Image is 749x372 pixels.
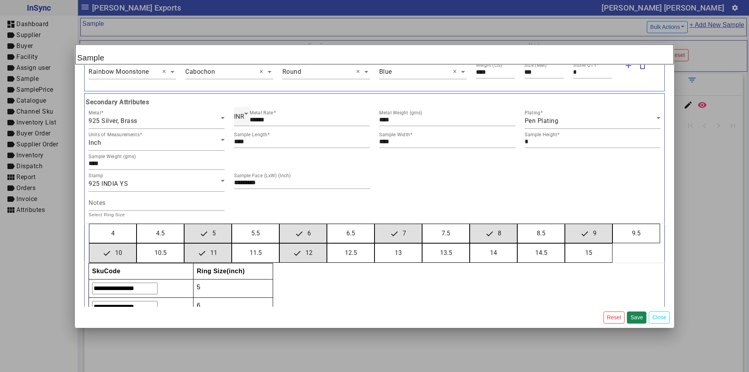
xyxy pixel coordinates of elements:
[234,113,245,120] span: INR
[196,224,220,243] span: 5
[375,244,422,262] button: 13
[232,224,279,243] button: 5.5
[89,132,140,137] mat-label: Units of Measurements
[89,110,101,116] mat-label: Metal
[453,67,460,77] span: Clear all
[518,244,564,262] button: 14.5
[390,244,406,262] span: 13
[422,244,469,262] button: 13.5
[340,244,362,262] span: 12.5
[379,59,405,66] div: Stone Color
[89,154,136,159] mat-label: Sample Weight (gms)
[137,244,184,262] button: 10.5
[577,224,601,243] span: 9
[89,199,106,206] mat-label: Notes
[185,244,231,262] button: 11
[531,244,552,262] span: 14.5
[185,59,207,66] div: Stone Cut
[386,224,411,243] span: 7
[89,117,137,125] span: 925 Silver, Brass
[627,224,645,243] span: 9.5
[193,263,273,279] th: Ring Size(inch)
[532,224,550,243] span: 8.5
[476,62,502,68] mat-label: Weight (cts)
[518,224,564,243] button: 8.5
[327,224,374,243] button: 6.5
[485,244,502,262] span: 14
[573,62,596,68] mat-label: Stone QTY
[84,211,665,219] h5: Select Ring Size
[259,67,266,77] span: Clear all
[470,224,517,243] button: 8
[627,311,646,324] button: Save
[525,110,540,116] mat-label: Plating
[75,44,674,64] h2: Sample
[232,244,279,262] button: 11.5
[194,244,222,262] span: 11
[437,224,455,243] span: 7.5
[250,110,273,116] mat-label: Metal Rate
[84,98,665,107] b: Secondary Attributes
[234,132,267,137] mat-label: Sample Length
[150,244,171,262] span: 10.5
[106,224,119,243] span: 4
[422,224,469,243] button: 7.5
[89,263,193,279] th: SkuCode
[89,244,136,262] button: 10
[525,117,559,125] span: Pen Plating
[193,298,273,316] td: 6
[245,244,266,262] span: 11.5
[89,173,103,178] mat-label: Stamp
[342,224,360,243] span: 6.5
[137,224,184,243] button: 4.5
[638,61,647,70] mat-icon: delete_outline
[280,224,327,243] button: 6
[327,244,374,262] button: 12.5
[291,224,316,243] span: 6
[470,244,517,262] button: 14
[649,311,670,324] button: Close
[603,311,625,324] button: Reset
[89,59,115,66] div: Stone Name
[282,59,311,66] div: Stone Shape
[580,244,597,262] span: 15
[565,224,612,243] button: 9
[193,279,273,298] td: 5
[247,224,264,243] span: 5.5
[162,67,169,77] span: Clear all
[99,244,127,262] span: 10
[234,173,291,178] mat-label: Sample Face (LxW) (Inch)
[379,132,410,137] mat-label: Sample Width
[356,67,363,77] span: Clear all
[613,224,660,243] button: 9.5
[185,224,231,243] button: 5
[565,244,612,262] button: 15
[89,139,101,146] span: Inch
[435,244,457,262] span: 13.5
[151,224,169,243] span: 4.5
[289,244,317,262] span: 12
[89,180,128,187] span: 925 INDIA YS
[524,62,547,68] mat-label: Size (MM)
[525,132,557,137] mat-label: Sample Height
[624,61,633,70] mat-icon: add
[280,244,327,262] button: 12
[375,224,422,243] button: 7
[89,224,136,243] button: 4
[481,224,506,243] span: 8
[379,110,422,116] mat-label: Metal Weight (gms)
